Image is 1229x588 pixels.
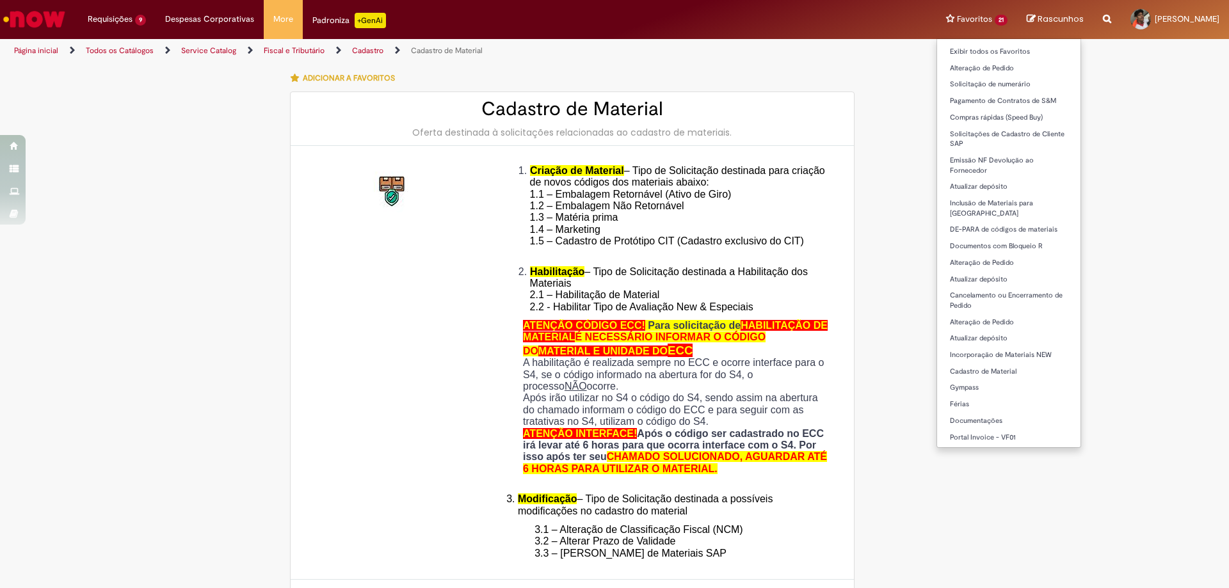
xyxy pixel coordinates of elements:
[312,13,386,28] div: Padroniza
[352,45,383,56] a: Cadastro
[534,524,743,559] span: 3.1 – Alteração de Classificação Fiscal (NCM) 3.2 – Alterar Prazo de Validade 3.3 – [PERSON_NAME]...
[937,397,1080,411] a: Férias
[303,99,841,120] h2: Cadastro de Material
[937,154,1080,177] a: Emissão NF Devolução ao Fornecedor
[14,45,58,56] a: Página inicial
[165,13,254,26] span: Despesas Corporativas
[530,266,808,312] span: – Tipo de Solicitação destinada a Habilitação dos Materiais 2.1 – Habilitação de Material 2.2 - H...
[411,45,483,56] a: Cadastro de Material
[937,61,1080,75] a: Alteração de Pedido
[303,73,395,83] span: Adicionar a Favoritos
[937,431,1080,445] a: Portal Invoice - VF01
[937,223,1080,237] a: DE-PARA de códigos de materiais
[523,320,828,342] span: HABILITAÇÃO DE MATERIAL
[273,13,293,26] span: More
[668,344,693,357] span: ECC
[523,451,827,473] span: CHAMADO SOLUCIONADO, AGUARDAR ATÉ 6 HORAS PARA UTILIZAR O MATERIAL.
[937,381,1080,395] a: Gympass
[937,111,1080,125] a: Compras rápidas (Speed Buy)
[937,239,1080,253] a: Documentos com Bloqueio R
[523,428,827,474] strong: Após o código ser cadastrado no ECC irá levar até 6 horas para que ocorra interface com o S4. Por...
[936,38,1081,448] ul: Favoritos
[937,365,1080,379] a: Cadastro de Material
[88,13,133,26] span: Requisições
[523,428,637,439] span: ATENÇÃO INTERFACE!
[937,256,1080,270] a: Alteração de Pedido
[648,320,741,331] span: Para solicitação de
[937,180,1080,194] a: Atualizar depósito
[937,77,1080,91] a: Solicitação de numerário
[995,15,1008,26] span: 21
[937,348,1080,362] a: Incorporação de Materiais NEW
[565,381,587,392] u: NÃO
[937,331,1080,346] a: Atualizar depósito
[86,45,154,56] a: Todos os Catálogos
[523,331,766,356] span: É NECESSÁRIO INFORMAR O CÓDIGO DO
[957,13,992,26] span: Favoritos
[530,266,584,277] span: Habilitação
[937,127,1080,151] a: Solicitações de Cadastro de Cliente SAP
[523,392,831,427] p: Após irão utilizar no S4 o código do S4, sendo assim na abertura do chamado informam o código do ...
[937,414,1080,428] a: Documentações
[530,165,825,258] span: – Tipo de Solicitação destinada para criação de novos códigos dos materiais abaixo: 1.1 – Embalag...
[937,94,1080,108] a: Pagamento de Contratos de S&M
[538,346,668,356] span: MATERIAL E UNIDADE DO
[1155,13,1219,24] span: [PERSON_NAME]
[1038,13,1084,25] span: Rascunhos
[518,493,831,517] li: – Tipo de Solicitação destinada a possíveis modificações no cadastro do material
[937,45,1080,59] a: Exibir todos os Favoritos
[530,165,624,176] span: Criação de Material
[1027,13,1084,26] a: Rascunhos
[10,39,810,63] ul: Trilhas de página
[1,6,67,32] img: ServiceNow
[937,273,1080,287] a: Atualizar depósito
[518,493,577,504] span: Modificação
[290,65,402,91] button: Adicionar a Favoritos
[937,289,1080,312] a: Cancelamento ou Encerramento de Pedido
[523,357,831,392] p: A habilitação é realizada sempre no ECC e ocorre interface para o S4, se o código informado na ab...
[373,171,414,212] img: Cadastro de Material
[181,45,236,56] a: Service Catalog
[937,315,1080,330] a: Alteração de Pedido
[937,196,1080,220] a: Inclusão de Materiais para [GEOGRAPHIC_DATA]
[135,15,146,26] span: 9
[355,13,386,28] p: +GenAi
[523,320,645,331] span: ATENÇÃO CÓDIGO ECC!
[303,126,841,139] div: Oferta destinada à solicitações relacionadas ao cadastro de materiais.
[264,45,325,56] a: Fiscal e Tributário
